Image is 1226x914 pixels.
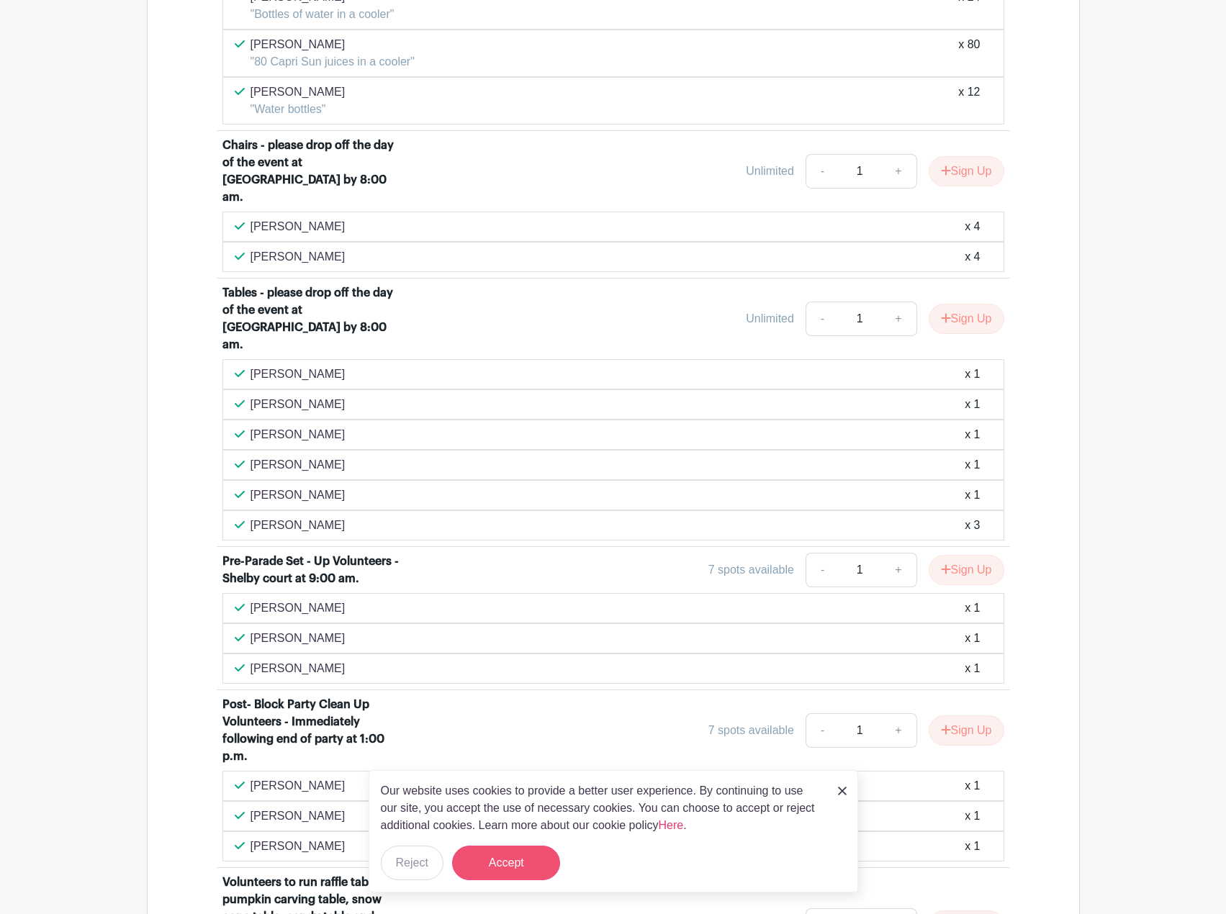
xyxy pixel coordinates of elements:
p: [PERSON_NAME] [251,807,346,825]
img: close_button-5f87c8562297e5c2d7936805f587ecaba9071eb48480494691a3f1689db116b3.svg [838,787,847,795]
div: Unlimited [746,163,794,180]
p: "Water bottles" [251,101,346,118]
div: Pre-Parade Set - Up Volunteers - Shelby court at 9:00 am. [222,553,401,587]
div: x 4 [965,248,980,266]
a: + [880,713,916,748]
p: "80 Capri Sun juices in a cooler" [251,53,415,71]
div: 7 spots available [708,561,794,579]
div: Chairs - please drop off the day of the event at [GEOGRAPHIC_DATA] by 8:00 am. [222,137,401,206]
div: x 1 [965,456,980,474]
div: x 80 [958,36,980,71]
p: [PERSON_NAME] [251,248,346,266]
div: x 1 [965,777,980,795]
div: x 1 [965,366,980,383]
a: + [880,154,916,189]
button: Sign Up [929,304,1004,334]
div: x 1 [965,807,980,825]
p: [PERSON_NAME] [251,487,346,504]
a: + [880,553,916,587]
p: [PERSON_NAME] [251,660,346,677]
div: x 4 [965,218,980,235]
p: [PERSON_NAME] [251,366,346,383]
a: - [806,553,839,587]
p: [PERSON_NAME] [251,838,346,855]
div: x 1 [965,487,980,504]
a: - [806,713,839,748]
div: x 1 [965,599,980,617]
a: - [806,302,839,336]
button: Sign Up [929,715,1004,746]
p: [PERSON_NAME] [251,36,415,53]
p: [PERSON_NAME] [251,83,346,101]
button: Sign Up [929,555,1004,585]
p: [PERSON_NAME] [251,396,346,413]
p: [PERSON_NAME] [251,517,346,534]
p: [PERSON_NAME] [251,218,346,235]
p: "Bottles of water in a cooler" [251,6,395,23]
p: Our website uses cookies to provide a better user experience. By continuing to use our site, you ... [381,782,823,834]
a: - [806,154,839,189]
button: Accept [452,846,560,880]
div: x 12 [958,83,980,118]
div: Unlimited [746,310,794,327]
a: Here [659,819,684,831]
p: [PERSON_NAME] [251,599,346,617]
a: + [880,302,916,336]
div: Post- Block Party Clean Up Volunteers - Immediately following end of party at 1:00 p.m. [222,696,401,765]
p: [PERSON_NAME] [251,456,346,474]
div: Tables - please drop off the day of the event at [GEOGRAPHIC_DATA] by 8:00 am. [222,284,401,353]
div: x 1 [965,630,980,647]
p: [PERSON_NAME] [251,630,346,647]
button: Sign Up [929,156,1004,186]
p: [PERSON_NAME] [251,777,346,795]
p: [PERSON_NAME] [251,426,346,443]
button: Reject [381,846,443,880]
div: 7 spots available [708,722,794,739]
div: x 3 [965,517,980,534]
div: x 1 [965,660,980,677]
div: x 1 [965,426,980,443]
div: x 1 [965,396,980,413]
div: x 1 [965,838,980,855]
